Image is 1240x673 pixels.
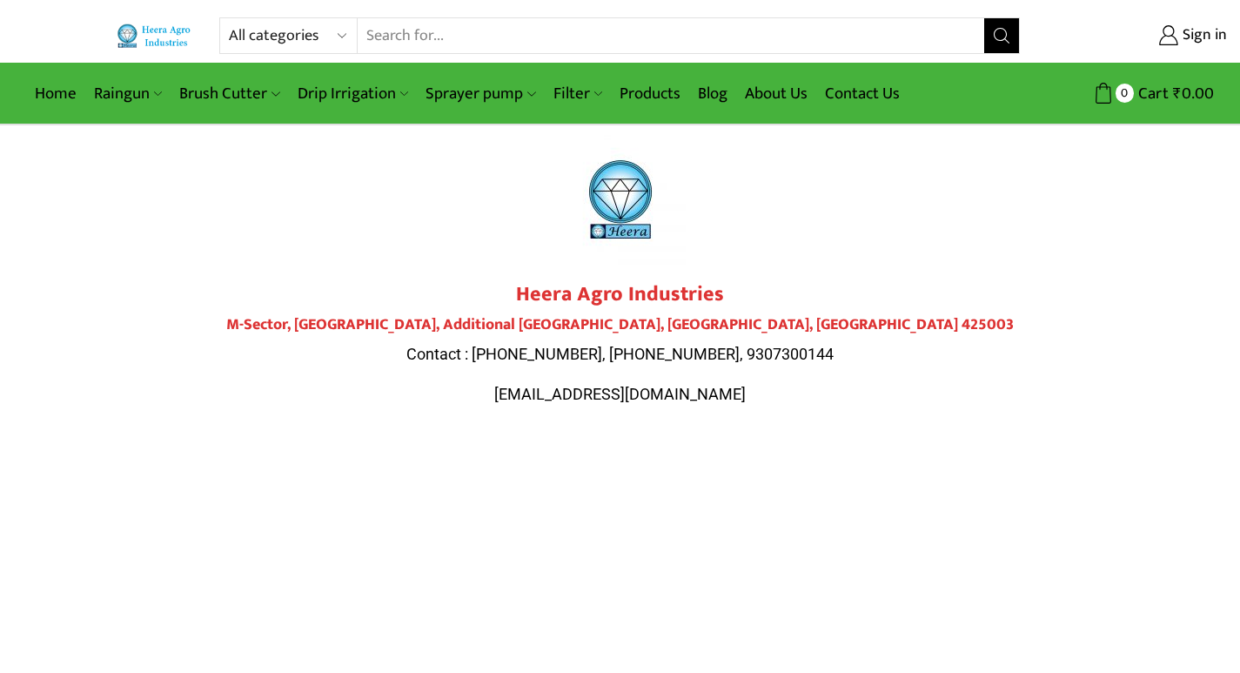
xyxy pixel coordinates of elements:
[545,73,611,114] a: Filter
[1173,80,1214,107] bdi: 0.00
[1178,24,1227,47] span: Sign in
[984,18,1019,53] button: Search button
[555,134,686,265] img: heera-logo-1000
[611,73,689,114] a: Products
[1173,80,1182,107] span: ₹
[1046,20,1227,51] a: Sign in
[171,73,288,114] a: Brush Cutter
[816,73,908,114] a: Contact Us
[689,73,736,114] a: Blog
[289,73,417,114] a: Drip Irrigation
[1037,77,1214,110] a: 0 Cart ₹0.00
[417,73,544,114] a: Sprayer pump
[1134,82,1169,105] span: Cart
[1116,84,1134,102] span: 0
[133,316,1108,335] h4: M-Sector, [GEOGRAPHIC_DATA], Additional [GEOGRAPHIC_DATA], [GEOGRAPHIC_DATA], [GEOGRAPHIC_DATA] 4...
[406,345,834,363] span: Contact : [PHONE_NUMBER], [PHONE_NUMBER], 9307300144
[358,18,985,53] input: Search for...
[516,277,724,312] strong: Heera Agro Industries
[85,73,171,114] a: Raingun
[26,73,85,114] a: Home
[736,73,816,114] a: About Us
[494,385,746,403] span: [EMAIL_ADDRESS][DOMAIN_NAME]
